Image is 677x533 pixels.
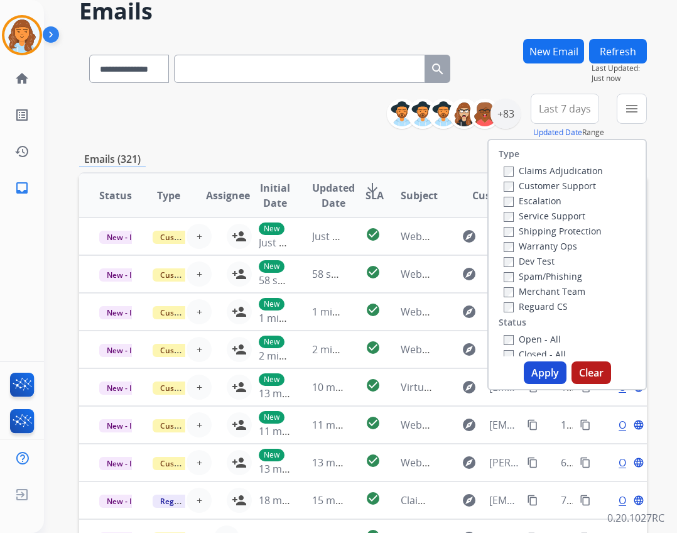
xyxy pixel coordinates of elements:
[153,344,234,357] span: Customer Support
[462,380,477,395] mat-icon: explore
[232,380,247,395] mat-icon: person_add
[312,229,352,243] span: Just now
[365,180,380,195] mat-icon: arrow_downward
[527,457,538,468] mat-icon: content_copy
[187,224,212,249] button: +
[259,336,284,348] p: New
[462,417,477,432] mat-icon: explore
[504,272,514,282] input: Spam/Phishing
[504,302,514,312] input: Reguard CS
[633,457,644,468] mat-icon: language
[366,378,381,393] mat-icon: check_circle
[187,261,212,287] button: +
[259,311,321,325] span: 1 minute ago
[504,348,566,360] label: Closed - All
[504,240,577,252] label: Warranty Ops
[312,456,385,470] span: 13 minutes ago
[153,495,210,508] span: Reguard CS
[504,225,602,237] label: Shipping Protection
[197,304,202,319] span: +
[99,382,158,395] span: New - Initial
[366,415,381,431] mat-icon: check_circle
[489,455,520,470] span: [PERSON_NAME][DOMAIN_NAME][EMAIL_ADDRESS][PERSON_NAME][DOMAIN_NAME]
[197,380,202,395] span: +
[589,39,647,63] button: Refresh
[187,375,212,400] button: +
[157,188,180,203] span: Type
[259,373,284,386] p: New
[153,268,234,282] span: Customer Support
[401,493,480,507] span: Claim login issue
[197,417,202,432] span: +
[312,418,385,432] span: 11 minutes ago
[232,229,247,244] mat-icon: person_add
[4,18,40,53] img: avatar
[539,106,591,111] span: Last 7 days
[366,491,381,506] mat-icon: check_circle
[312,267,386,281] span: 58 seconds ago
[259,462,332,476] span: 13 minutes ago
[504,210,585,222] label: Service Support
[462,229,477,244] mat-icon: explore
[633,419,644,431] mat-icon: language
[99,495,158,508] span: New - Initial
[430,62,445,77] mat-icon: search
[531,94,599,124] button: Last 7 days
[462,266,477,282] mat-icon: explore
[619,493,644,508] span: Open
[462,304,477,319] mat-icon: explore
[99,419,158,432] span: New - Initial
[504,197,514,207] input: Escalation
[580,457,591,468] mat-icon: content_copy
[259,298,284,310] p: New
[489,417,520,432] span: [EMAIL_ADDRESS][DOMAIN_NAME]
[197,342,202,357] span: +
[187,488,212,513] button: +
[187,450,212,475] button: +
[312,180,355,211] span: Updated Date
[592,63,647,74] span: Last Updated:
[366,227,381,242] mat-icon: check_circle
[153,306,234,319] span: Customer Support
[462,455,477,470] mat-icon: explore
[312,343,379,356] span: 2 minutes ago
[592,74,647,84] span: Just now
[259,411,284,424] p: New
[259,273,332,287] span: 58 seconds ago
[533,128,582,138] button: Updated Date
[232,455,247,470] mat-icon: person_add
[571,361,611,384] button: Clear
[312,493,385,507] span: 15 minutes ago
[499,148,519,160] label: Type
[259,223,284,235] p: New
[197,455,202,470] span: +
[366,340,381,355] mat-icon: check_circle
[633,495,644,506] mat-icon: language
[366,453,381,468] mat-icon: check_circle
[259,180,291,211] span: Initial Date
[527,495,538,506] mat-icon: content_copy
[153,231,234,244] span: Customer Support
[232,493,247,508] mat-icon: person_add
[232,304,247,319] mat-icon: person_add
[259,424,332,438] span: 11 minutes ago
[79,151,146,167] p: Emails (321)
[14,71,30,86] mat-icon: home
[462,493,477,508] mat-icon: explore
[153,419,234,432] span: Customer Support
[187,412,212,437] button: +
[312,305,374,319] span: 1 minute ago
[533,127,604,138] span: Range
[259,387,332,400] span: 13 minutes ago
[232,417,247,432] mat-icon: person_add
[580,419,591,431] mat-icon: content_copy
[14,107,30,123] mat-icon: list_alt
[232,342,247,357] mat-icon: person_add
[99,231,158,244] span: New - Initial
[472,188,521,203] span: Customer
[580,495,591,506] mat-icon: content_copy
[153,457,234,470] span: Customer Support
[504,212,514,222] input: Service Support
[607,510,664,525] p: 0.20.1027RC
[366,302,381,317] mat-icon: check_circle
